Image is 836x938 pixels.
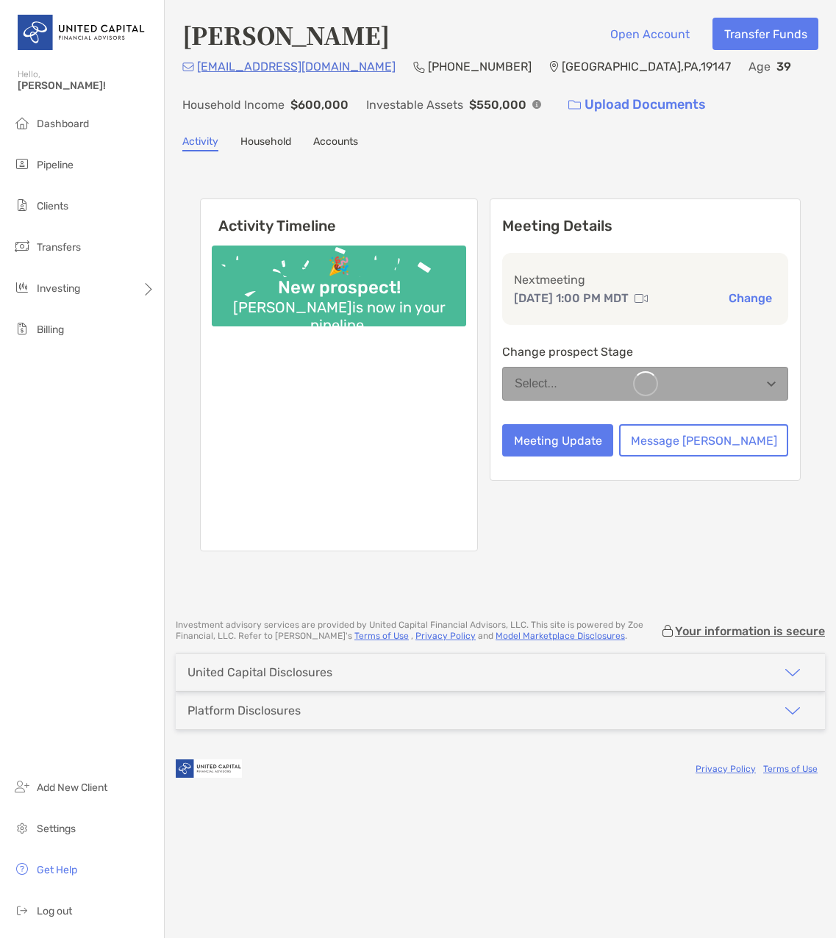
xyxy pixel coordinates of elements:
[37,864,77,876] span: Get Help
[37,282,80,295] span: Investing
[599,18,701,50] button: Open Account
[182,62,194,71] img: Email Icon
[176,620,660,642] p: Investment advisory services are provided by United Capital Financial Advisors, LLC . This site i...
[532,100,541,109] img: Info Icon
[749,57,771,76] p: Age
[37,781,107,794] span: Add New Client
[568,100,581,110] img: button icon
[37,241,81,254] span: Transfers
[176,752,242,785] img: company logo
[13,778,31,795] img: add_new_client icon
[322,256,356,277] div: 🎉
[635,293,648,304] img: communication type
[514,289,629,307] p: [DATE] 1:00 PM MDT
[13,279,31,296] img: investing icon
[13,901,31,919] img: logout icon
[776,57,791,76] p: 39
[290,96,349,114] p: $600,000
[37,905,72,917] span: Log out
[469,96,526,114] p: $550,000
[240,135,291,151] a: Household
[514,271,776,289] p: Next meeting
[619,424,788,457] button: Message [PERSON_NAME]
[549,61,559,73] img: Location Icon
[182,135,218,151] a: Activity
[187,665,332,679] div: United Capital Disclosures
[313,135,358,151] a: Accounts
[724,290,776,306] button: Change
[502,217,788,235] p: Meeting Details
[182,18,390,51] h4: [PERSON_NAME]
[37,159,74,171] span: Pipeline
[13,237,31,255] img: transfers icon
[13,155,31,173] img: pipeline icon
[415,631,476,641] a: Privacy Policy
[366,96,463,114] p: Investable Assets
[13,114,31,132] img: dashboard icon
[502,343,788,361] p: Change prospect Stage
[784,702,801,720] img: icon arrow
[37,200,68,212] span: Clients
[272,277,407,298] div: New prospect!
[354,631,409,641] a: Terms of Use
[13,320,31,337] img: billing icon
[37,118,89,130] span: Dashboard
[696,764,756,774] a: Privacy Policy
[428,57,532,76] p: [PHONE_NUMBER]
[18,79,155,92] span: [PERSON_NAME]!
[496,631,625,641] a: Model Marketplace Disclosures
[413,61,425,73] img: Phone Icon
[712,18,818,50] button: Transfer Funds
[37,323,64,336] span: Billing
[187,703,301,717] div: Platform Disclosures
[18,6,146,59] img: United Capital Logo
[37,823,76,835] span: Settings
[675,624,825,638] p: Your information is secure
[763,764,818,774] a: Terms of Use
[13,819,31,837] img: settings icon
[13,196,31,214] img: clients icon
[201,199,477,234] h6: Activity Timeline
[13,860,31,878] img: get-help icon
[559,89,715,121] a: Upload Documents
[212,298,466,334] div: [PERSON_NAME] is now in your pipeline.
[197,57,396,76] p: [EMAIL_ADDRESS][DOMAIN_NAME]
[502,424,613,457] button: Meeting Update
[182,96,285,114] p: Household Income
[562,57,731,76] p: [GEOGRAPHIC_DATA] , PA , 19147
[784,664,801,681] img: icon arrow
